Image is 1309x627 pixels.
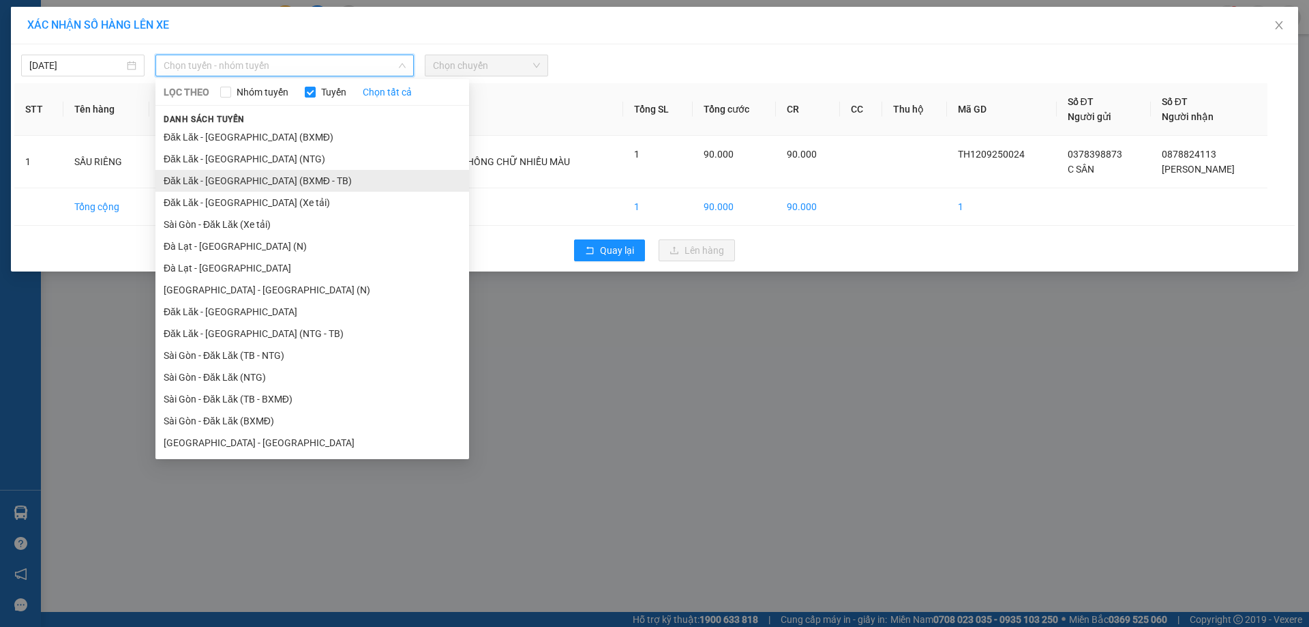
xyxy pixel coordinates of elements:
[155,388,469,410] li: Sài Gòn - Đăk Lăk (TB - BXMĐ)
[1068,164,1094,175] span: C SÂN
[840,83,882,136] th: CC
[316,85,352,100] span: Tuyến
[623,83,693,136] th: Tổng SL
[63,136,149,188] td: SẦU RIÊNG
[155,279,469,301] li: [GEOGRAPHIC_DATA] - [GEOGRAPHIC_DATA] (N)
[412,156,570,167] span: BAO TRẮNG HỒNG CHỮ NHIỀU MÀU
[1162,164,1235,175] span: [PERSON_NAME]
[155,345,469,366] li: Sài Gòn - Đăk Lăk (TB - NTG)
[63,188,149,226] td: Tổng cộng
[155,432,469,454] li: [GEOGRAPHIC_DATA] - [GEOGRAPHIC_DATA]
[155,323,469,345] li: Đăk Lăk - [GEOGRAPHIC_DATA] (NTG - TB)
[433,55,540,76] span: Chọn chuyến
[155,214,469,235] li: Sài Gòn - Đăk Lăk (Xe tải)
[155,170,469,192] li: Đăk Lăk - [GEOGRAPHIC_DATA] (BXMĐ - TB)
[947,83,1057,136] th: Mã GD
[155,301,469,323] li: Đăk Lăk - [GEOGRAPHIC_DATA]
[14,136,63,188] td: 1
[164,85,209,100] span: LỌC THEO
[600,243,634,258] span: Quay lại
[363,85,412,100] a: Chọn tất cả
[155,257,469,279] li: Đà Lạt - [GEOGRAPHIC_DATA]
[659,239,735,261] button: uploadLên hàng
[776,83,840,136] th: CR
[401,83,623,136] th: Ghi chú
[693,83,776,136] th: Tổng cước
[1162,96,1188,107] span: Số ĐT
[947,188,1057,226] td: 1
[1162,149,1216,160] span: 0878824113
[634,149,640,160] span: 1
[63,83,149,136] th: Tên hàng
[155,366,469,388] li: Sài Gòn - Đăk Lăk (NTG)
[155,410,469,432] li: Sài Gòn - Đăk Lăk (BXMĐ)
[787,149,817,160] span: 90.000
[1068,96,1094,107] span: Số ĐT
[776,188,840,226] td: 90.000
[882,83,947,136] th: Thu hộ
[155,126,469,148] li: Đăk Lăk - [GEOGRAPHIC_DATA] (BXMĐ)
[1274,20,1284,31] span: close
[704,149,734,160] span: 90.000
[1068,149,1122,160] span: 0378398873
[155,113,253,126] span: Danh sách tuyến
[398,61,406,70] span: down
[155,148,469,170] li: Đăk Lăk - [GEOGRAPHIC_DATA] (NTG)
[585,246,595,257] span: rollback
[231,85,294,100] span: Nhóm tuyến
[14,83,63,136] th: STT
[958,149,1025,160] span: TH1209250024
[1068,111,1111,122] span: Người gửi
[155,192,469,214] li: Đăk Lăk - [GEOGRAPHIC_DATA] (Xe tải)
[693,188,776,226] td: 90.000
[623,188,693,226] td: 1
[1162,111,1214,122] span: Người nhận
[574,239,645,261] button: rollbackQuay lại
[1260,7,1298,45] button: Close
[27,18,169,31] span: XÁC NHẬN SỐ HÀNG LÊN XE
[155,235,469,257] li: Đà Lạt - [GEOGRAPHIC_DATA] (N)
[164,55,406,76] span: Chọn tuyến - nhóm tuyến
[149,83,190,136] th: SL
[29,58,124,73] input: 12/09/2025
